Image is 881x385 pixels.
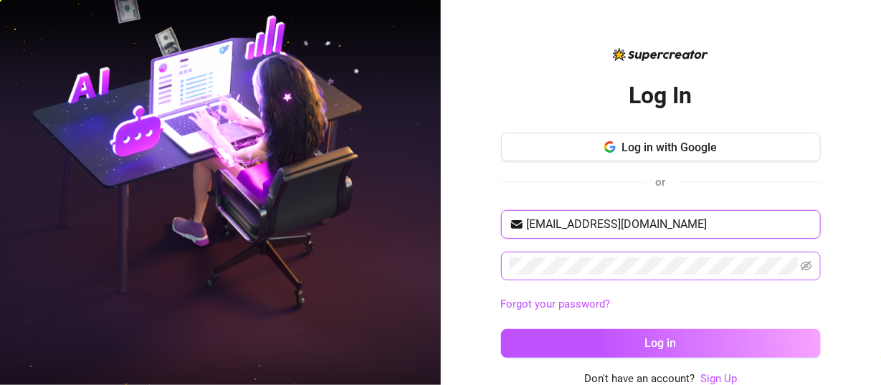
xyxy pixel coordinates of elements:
[501,298,611,310] a: Forgot your password?
[629,81,692,110] h2: Log In
[645,336,677,350] span: Log in
[656,176,666,189] span: or
[501,329,821,358] button: Log in
[501,296,821,313] a: Forgot your password?
[501,133,821,161] button: Log in with Google
[527,216,812,233] input: Your email
[801,260,812,272] span: eye-invisible
[622,141,717,154] span: Log in with Google
[613,48,708,61] img: logo-BBDzfeDw.svg
[700,372,737,385] a: Sign Up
